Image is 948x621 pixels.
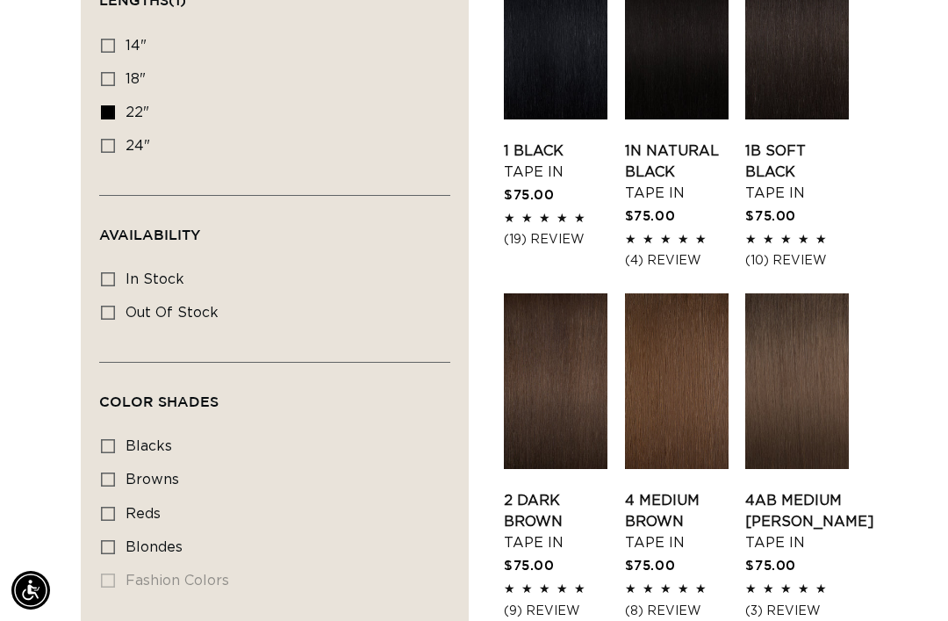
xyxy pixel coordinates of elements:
span: Color Shades [99,394,219,409]
div: Accessibility Menu [11,571,50,610]
span: 18" [126,72,146,86]
a: 4AB Medium [PERSON_NAME] Tape In [745,490,874,553]
a: 2 Dark Brown Tape In [504,490,607,553]
span: Out of stock [126,306,219,320]
span: 22" [126,105,149,119]
span: blacks [126,439,172,453]
span: reds [126,507,161,521]
summary: Availability (0 selected) [99,196,450,259]
a: 4 Medium Brown Tape In [625,490,729,553]
span: 14" [126,39,147,53]
summary: Color Shades (0 selected) [99,363,450,426]
span: 24" [126,139,150,153]
span: blondes [126,540,183,554]
a: 1B Soft Black Tape In [745,141,849,204]
a: 1 Black Tape In [504,141,607,183]
span: In stock [126,272,184,286]
iframe: Chat Widget [860,537,948,621]
span: Availability [99,227,200,242]
span: browns [126,473,179,487]
a: 1N Natural Black Tape In [625,141,729,204]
